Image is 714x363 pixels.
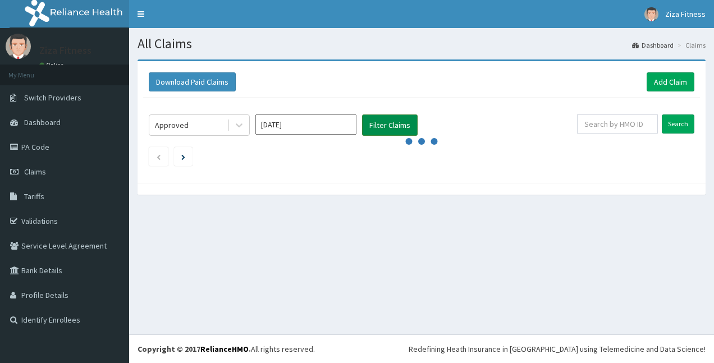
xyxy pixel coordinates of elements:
[665,9,706,19] span: Ziza Fitness
[6,34,31,59] img: User Image
[24,167,46,177] span: Claims
[644,7,658,21] img: User Image
[632,40,674,50] a: Dashboard
[138,36,706,51] h1: All Claims
[156,151,161,162] a: Previous page
[409,343,706,355] div: Redefining Heath Insurance in [GEOGRAPHIC_DATA] using Telemedicine and Data Science!
[155,120,189,131] div: Approved
[149,72,236,91] button: Download Paid Claims
[24,93,81,103] span: Switch Providers
[200,344,249,354] a: RelianceHMO
[675,40,706,50] li: Claims
[39,45,91,56] p: Ziza Fitness
[181,151,185,162] a: Next page
[362,114,418,136] button: Filter Claims
[129,334,714,363] footer: All rights reserved.
[138,344,251,354] strong: Copyright © 2017 .
[405,125,438,158] svg: audio-loading
[24,191,44,201] span: Tariffs
[662,114,694,134] input: Search
[39,61,66,69] a: Online
[24,117,61,127] span: Dashboard
[255,114,356,135] input: Select Month and Year
[647,72,694,91] a: Add Claim
[577,114,658,134] input: Search by HMO ID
